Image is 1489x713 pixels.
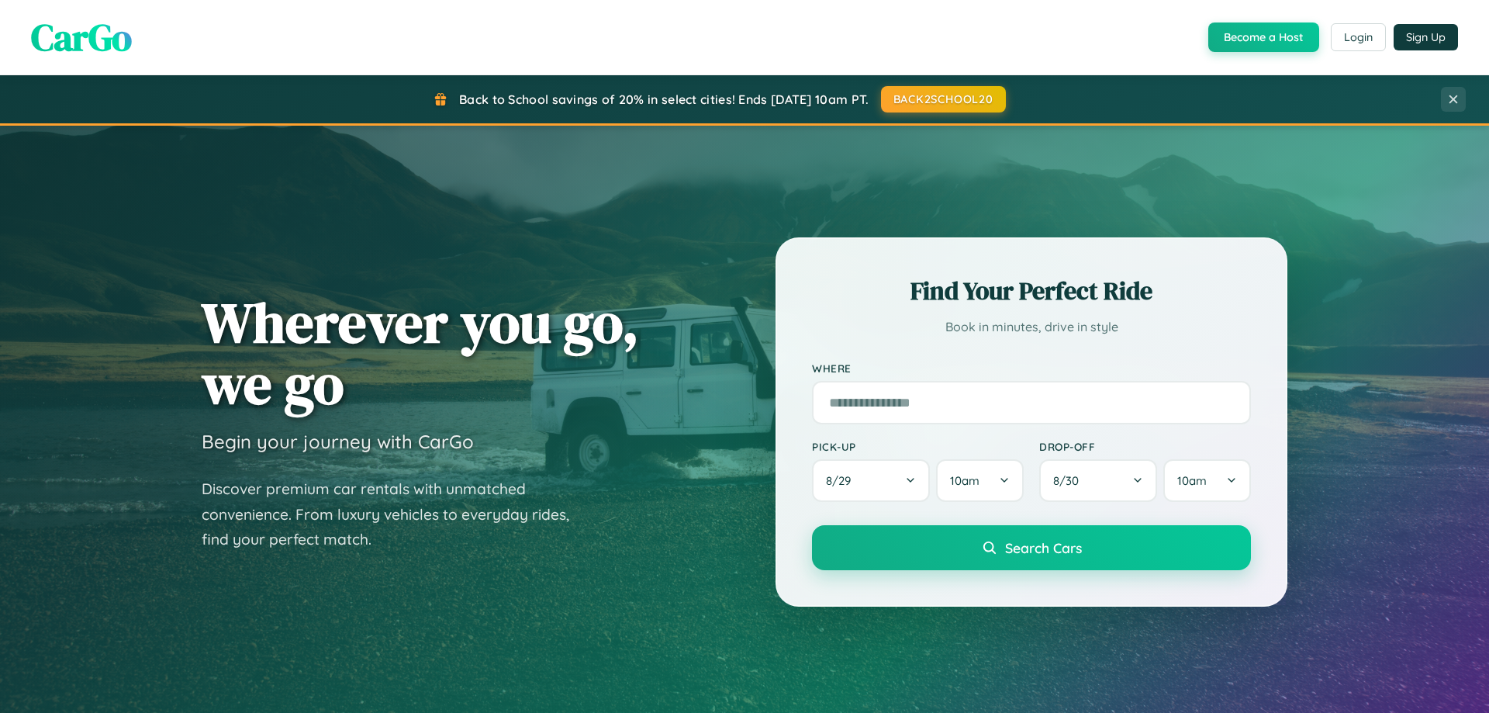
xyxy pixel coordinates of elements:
button: Sign Up [1394,24,1458,50]
label: Drop-off [1039,440,1251,453]
p: Book in minutes, drive in style [812,316,1251,338]
label: Pick-up [812,440,1024,453]
span: 10am [950,473,979,488]
h1: Wherever you go, we go [202,292,639,414]
span: 8 / 30 [1053,473,1087,488]
button: 8/29 [812,459,930,502]
button: Search Cars [812,525,1251,570]
button: BACK2SCHOOL20 [881,86,1006,112]
span: 10am [1177,473,1207,488]
button: 10am [936,459,1024,502]
label: Where [812,362,1251,375]
h2: Find Your Perfect Ride [812,274,1251,308]
p: Discover premium car rentals with unmatched convenience. From luxury vehicles to everyday rides, ... [202,476,589,552]
h3: Begin your journey with CarGo [202,430,474,453]
button: 8/30 [1039,459,1157,502]
span: Search Cars [1005,539,1082,556]
span: CarGo [31,12,132,63]
span: 8 / 29 [826,473,859,488]
button: Login [1331,23,1386,51]
button: Become a Host [1208,22,1319,52]
span: Back to School savings of 20% in select cities! Ends [DATE] 10am PT. [459,92,869,107]
button: 10am [1163,459,1251,502]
